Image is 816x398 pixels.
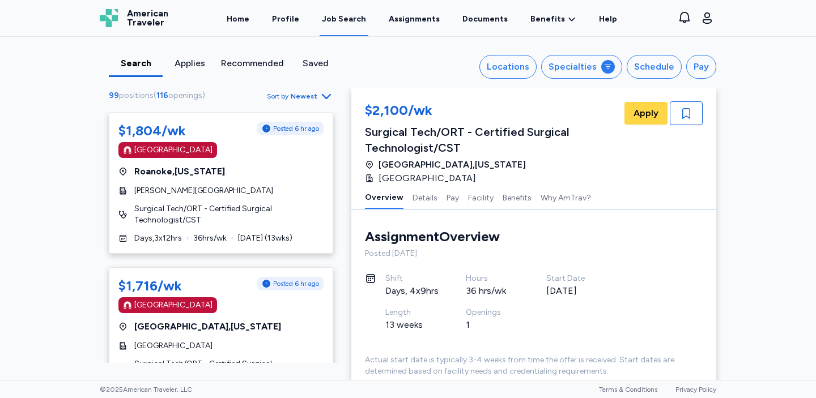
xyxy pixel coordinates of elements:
a: Privacy Policy [675,386,716,393]
span: [GEOGRAPHIC_DATA] [134,340,212,352]
div: Openings [466,307,519,318]
span: 99 [109,91,119,101]
button: Pay [686,55,716,79]
div: [GEOGRAPHIC_DATA] [134,299,212,311]
span: 116 [156,91,168,101]
button: Schedule [627,55,682,79]
div: Specialties [549,60,597,74]
div: Hours [466,273,519,284]
div: Actual start date is typically 3-4 weeks from time the offer is received. Start dates are determi... [365,354,703,377]
span: Surgical Tech/ORT - Certified Surgical Technologist/CST [134,203,324,226]
button: Specialties [541,55,622,79]
div: Recommended [221,57,284,70]
span: [PERSON_NAME][GEOGRAPHIC_DATA] [134,185,273,196]
span: © 2025 American Traveler, LLC [100,385,192,394]
a: Job Search [320,1,368,36]
div: Applies [167,57,212,70]
button: Overview [365,185,403,209]
div: Locations [487,60,529,74]
button: Pay [447,185,459,209]
span: Sort by [267,92,288,101]
div: Posted [DATE] [365,248,703,259]
div: Length [385,307,439,318]
button: Sort byNewest [267,89,333,103]
div: Pay [694,60,709,74]
div: Search [113,57,158,70]
button: Benefits [503,185,532,209]
button: Locations [479,55,537,79]
div: 36 hrs/wk [466,284,519,298]
span: [GEOGRAPHIC_DATA] [379,172,476,185]
div: $1,804/wk [118,122,186,140]
div: Shift [385,273,439,284]
div: [GEOGRAPHIC_DATA] [134,144,212,156]
div: $1,716/wk [118,277,182,295]
span: Surgical Tech/ORT - Certified Surgical Technologist/CST [134,358,324,381]
span: American Traveler [127,9,168,27]
div: Start Date [546,273,600,284]
span: [DATE] ( 13 wks) [238,233,292,244]
div: [DATE] [546,284,600,298]
span: [GEOGRAPHIC_DATA] , [US_STATE] [379,158,526,172]
span: Newest [291,92,317,101]
span: Roanoke , [US_STATE] [134,165,225,178]
div: Days, 4x9hrs [385,284,439,298]
button: Details [413,185,437,209]
button: Facility [468,185,494,209]
div: 1 [466,318,519,332]
span: openings [168,91,202,101]
span: Benefits [530,14,565,25]
div: 13 weeks [385,318,439,332]
div: $2,100/wk [365,101,622,122]
div: Saved [293,57,338,70]
span: Posted 6 hr ago [273,124,319,133]
div: Job Search [322,14,366,25]
span: Posted 6 hr ago [273,279,319,288]
a: Terms & Conditions [599,386,657,393]
div: ( ) [109,91,210,102]
div: Surgical Tech/ORT - Certified Surgical Technologist/CST [365,124,622,156]
div: Schedule [634,60,674,74]
button: Why AmTrav? [541,185,591,209]
span: Apply [634,106,658,120]
div: Assignment Overview [365,228,500,246]
span: [GEOGRAPHIC_DATA] , [US_STATE] [134,320,281,333]
a: Benefits [530,14,576,25]
span: positions [119,91,154,101]
span: 36 hrs/wk [193,233,227,244]
button: Apply [624,102,668,125]
img: Logo [100,9,118,27]
span: Days , 3 x 12 hrs [134,233,182,244]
